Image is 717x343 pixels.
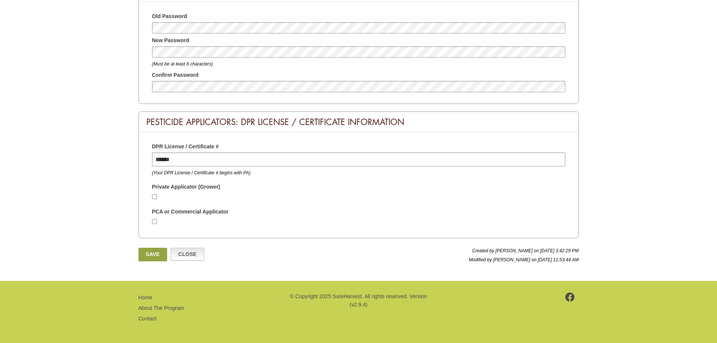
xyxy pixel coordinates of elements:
label: PCA or Commercial Applicator [152,208,229,216]
a: Close [170,248,204,261]
label: Private Applicator (Grower) [152,183,221,191]
div: (Your DPR License / Certificate # begins with PA) [152,169,251,176]
p: © Copyright 2025 SureHarvest. All rights reserved. Version (v2.9.4) [289,292,428,309]
div: (Must be at least 6 characters) [152,61,213,67]
a: Contact [139,316,157,322]
a: Home [139,294,152,300]
span: Old Password [152,12,187,20]
div: Pesticide Applicators: DPR License / Certificate Information [139,112,578,132]
img: footer-facebook.png [565,293,575,302]
a: Save [139,248,167,261]
span: DPR License / Certificate # [152,143,219,151]
span: Confirm Password [152,71,199,79]
a: About The Program [139,305,184,311]
span: New Password [152,37,189,44]
span: Created by [PERSON_NAME] on [DATE] 3:42:29 PM Modified by [PERSON_NAME] on [DATE] 11:53:44 AM [469,248,578,262]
